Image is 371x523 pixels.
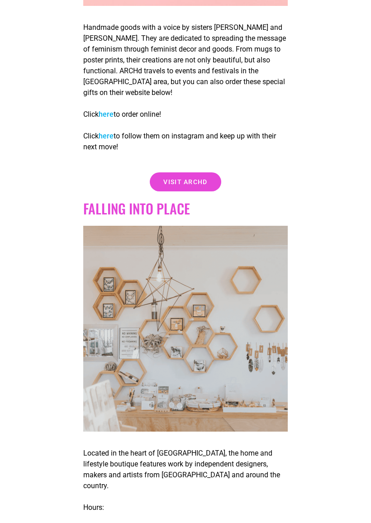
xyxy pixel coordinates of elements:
img: A room with festive finds on wooden shelves and a cozy wooden chair for the holiday season. [83,226,288,432]
p: Click to follow them on instagram and keep up with their next move! [83,131,288,153]
p: Located in the heart of [GEOGRAPHIC_DATA], the home and lifestyle boutique features work by indep... [83,448,288,492]
h2: Falling into place [83,201,288,217]
p: Click to order online! [83,109,288,120]
a: here [99,132,114,141]
a: here [99,110,114,119]
p: Hours: [83,503,288,513]
span: Visit Archd [163,179,207,185]
a: Visit Archd [150,173,221,192]
p: Handmade goods with a voice by sisters [PERSON_NAME] and [PERSON_NAME]. They are dedicated to spr... [83,23,288,99]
